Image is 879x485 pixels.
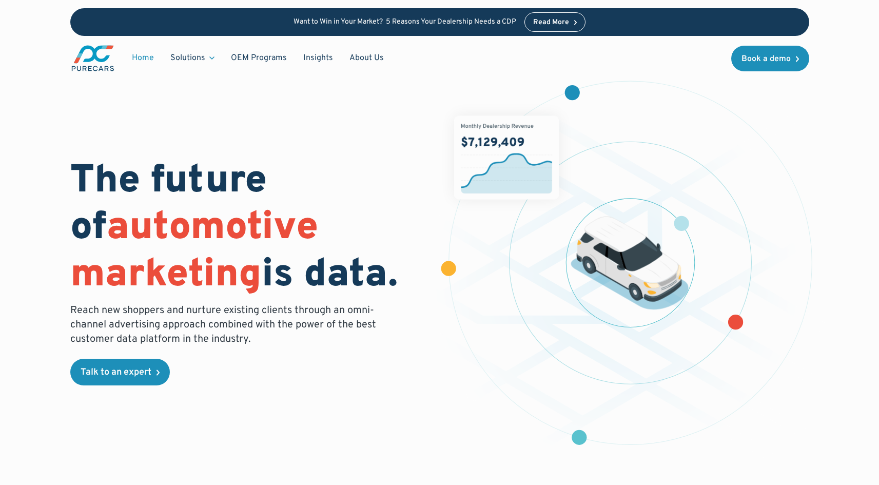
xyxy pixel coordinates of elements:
a: Read More [524,12,586,32]
a: About Us [341,48,392,68]
a: main [70,44,115,72]
a: Insights [295,48,341,68]
img: illustration of a vehicle [571,217,689,310]
a: Talk to an expert [70,359,170,385]
div: Solutions [170,52,205,64]
a: OEM Programs [223,48,295,68]
a: Home [124,48,162,68]
div: Talk to an expert [81,368,151,377]
span: automotive marketing [70,204,318,300]
img: purecars logo [70,44,115,72]
div: Book a demo [741,55,791,63]
p: Reach new shoppers and nurture existing clients through an omni-channel advertising approach comb... [70,303,382,346]
h1: The future of is data. [70,159,427,299]
img: chart showing monthly dealership revenue of $7m [454,115,559,199]
a: Book a demo [731,46,809,71]
div: Read More [533,19,569,26]
p: Want to Win in Your Market? 5 Reasons Your Dealership Needs a CDP [294,18,516,27]
div: Solutions [162,48,223,68]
